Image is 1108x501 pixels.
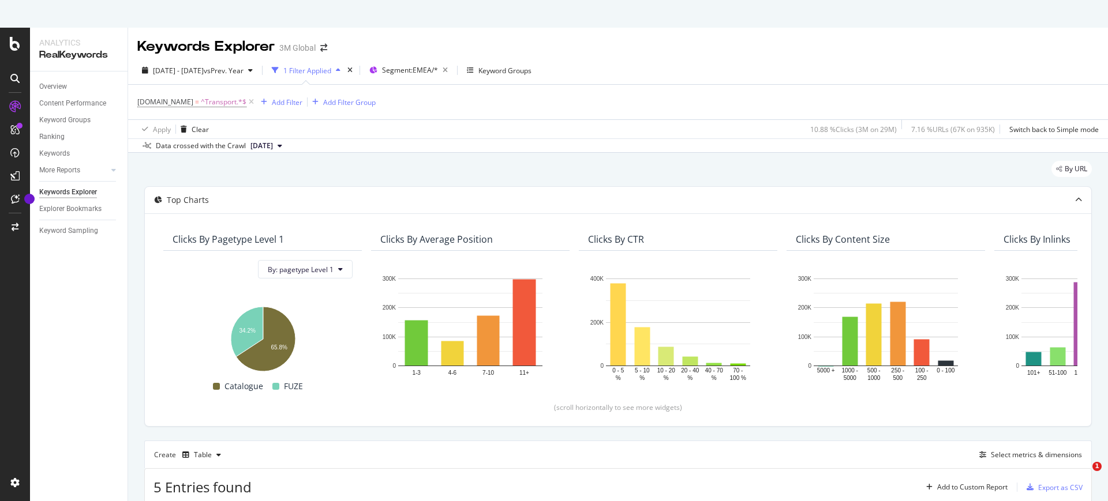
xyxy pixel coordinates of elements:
[271,345,287,351] text: 65.8%
[867,375,881,381] text: 1000
[308,95,376,109] button: Add Filter Group
[392,363,396,369] text: 0
[893,375,903,381] text: 500
[39,131,119,143] a: Ranking
[39,114,91,126] div: Keyword Groups
[39,37,118,48] div: Analytics
[915,368,929,374] text: 100 -
[991,450,1082,459] div: Select metrics & dimensions
[39,48,118,62] div: RealKeywords
[798,276,812,282] text: 300K
[268,265,334,274] span: By: pagetype Level 1
[478,66,531,76] div: Keyword Groups
[588,273,768,382] svg: A chart.
[153,66,204,76] span: [DATE] - [DATE]
[173,233,284,245] div: Clicks By pagetype Level 1
[798,334,812,340] text: 100K
[194,451,212,458] div: Table
[153,125,171,134] div: Apply
[1069,462,1096,489] iframe: Intercom live chat
[798,305,812,311] text: 200K
[842,368,858,374] text: 1000 -
[1009,125,1099,134] div: Switch back to Simple mode
[412,370,421,376] text: 1-3
[159,402,1077,412] div: (scroll horizontally to see more widgets)
[323,97,376,107] div: Add Filter Group
[730,375,746,381] text: 100 %
[39,97,106,110] div: Content Performance
[733,368,743,374] text: 70 -
[383,276,396,282] text: 300K
[462,61,536,80] button: Keyword Groups
[1065,165,1087,172] span: By URL
[279,42,316,54] div: 3M Global
[844,375,857,381] text: 5000
[937,484,1008,491] div: Add to Custom Report
[267,61,345,80] button: 1 Filter Applied
[345,65,355,76] div: times
[39,148,119,160] a: Keywords
[156,141,246,151] div: Data crossed with the Crawl
[39,225,98,237] div: Keyword Sampling
[178,446,226,464] button: Table
[365,61,452,80] button: Segment:EMEA/*
[681,368,699,374] text: 20 - 40
[590,276,604,282] text: 400K
[195,97,199,107] span: =
[600,363,604,369] text: 0
[39,203,102,215] div: Explorer Bookmarks
[137,97,193,107] span: [DOMAIN_NAME]
[635,368,650,374] text: 5 - 10
[256,95,302,109] button: Add Filter
[796,273,976,382] svg: A chart.
[283,66,331,76] div: 1 Filter Applied
[687,375,692,381] text: %
[39,164,80,176] div: More Reports
[1074,370,1089,376] text: 16-50
[176,120,209,138] button: Clear
[657,368,676,374] text: 10 - 20
[482,370,494,376] text: 7-10
[39,148,70,160] div: Keywords
[246,139,287,153] button: [DATE]
[922,478,1008,496] button: Add to Custom Report
[250,141,273,151] span: 2025 Jun. 29th
[39,81,119,93] a: Overview
[39,97,119,110] a: Content Performance
[39,186,97,198] div: Keywords Explorer
[1092,462,1102,471] span: 1
[39,186,119,198] a: Keywords Explorer
[590,319,604,326] text: 200K
[612,368,624,374] text: 0 - 5
[39,131,65,143] div: Ranking
[1005,120,1099,138] button: Switch back to Simple mode
[154,477,252,496] span: 5 Entries found
[810,125,897,134] div: 10.88 % Clicks ( 3M on 29M )
[380,233,493,245] div: Clicks By Average Position
[975,448,1082,462] button: Select metrics & dimensions
[1049,370,1067,376] text: 51-100
[588,233,644,245] div: Clicks By CTR
[664,375,669,381] text: %
[39,164,108,176] a: More Reports
[1022,478,1083,496] button: Export as CSV
[284,379,303,393] span: FUZE
[1006,305,1020,311] text: 200K
[817,368,835,374] text: 5000 +
[1016,363,1019,369] text: 0
[639,375,645,381] text: %
[258,260,353,278] button: By: pagetype Level 1
[39,203,119,215] a: Explorer Bookmarks
[383,305,396,311] text: 200K
[137,120,171,138] button: Apply
[1038,483,1083,492] div: Export as CSV
[173,300,353,373] svg: A chart.
[380,273,560,382] div: A chart.
[201,94,246,110] span: ^Transport.*$
[891,368,904,374] text: 250 -
[320,44,327,52] div: arrow-right-arrow-left
[911,125,995,134] div: 7.16 % URLs ( 67K on 935K )
[867,368,881,374] text: 500 -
